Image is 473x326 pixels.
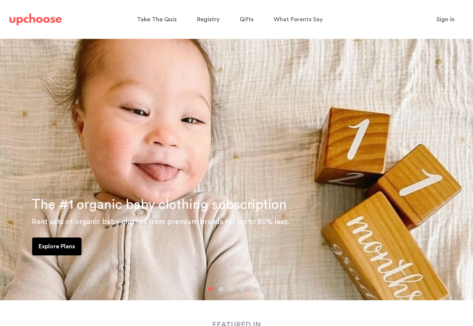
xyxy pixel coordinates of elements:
[240,16,254,22] span: Gifts
[274,16,323,22] span: What Parents Say
[32,216,464,228] p: Rent sets of organic baby clothes from premium brands for up to 80% less.
[197,12,222,27] a: Registry
[137,12,179,27] a: Take The Quiz
[436,16,455,22] span: Sign in
[240,12,256,27] a: Gifts
[39,242,75,251] p: Explore Plans
[427,12,464,27] button: Sign in
[32,198,287,211] span: The #1 organic baby clothing subscription
[9,12,62,27] a: UpChoose
[9,13,62,25] img: UpChoose
[32,237,82,255] a: Explore Plans
[197,16,219,22] span: Registry
[274,12,325,27] a: What Parents Say
[137,16,177,22] span: Take The Quiz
